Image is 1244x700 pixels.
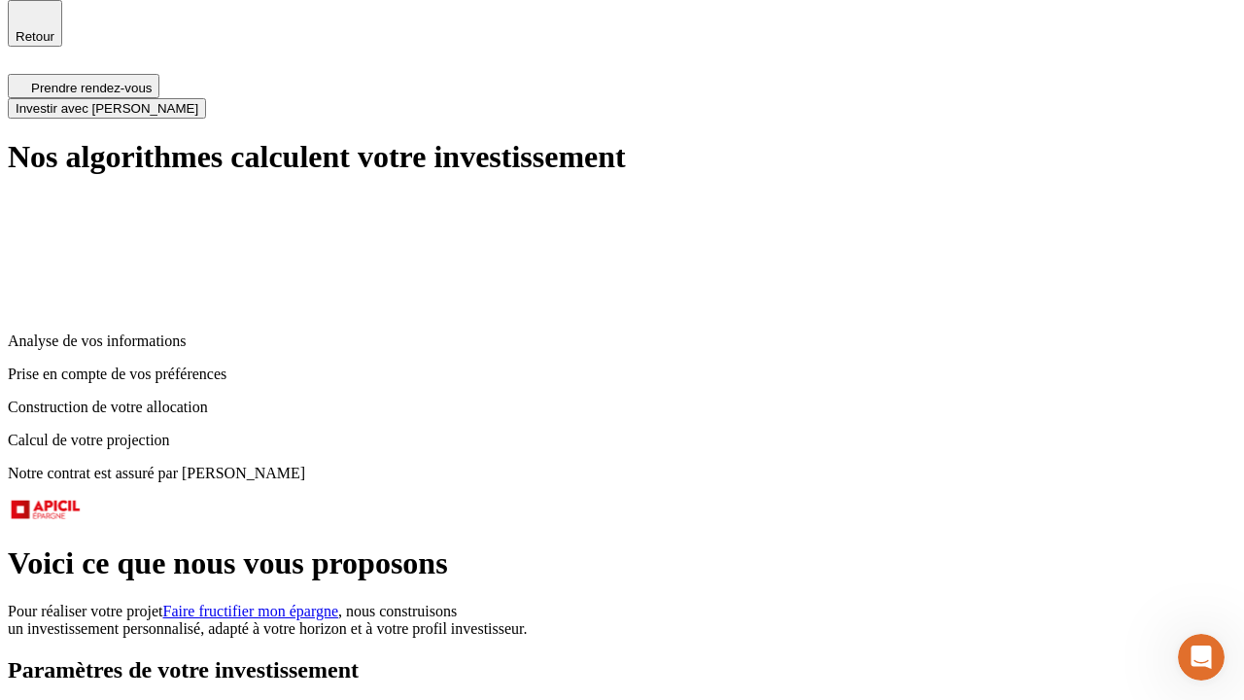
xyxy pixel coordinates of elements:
[8,657,1236,683] h2: Paramètres de votre investissement
[8,98,206,119] button: Investir avec [PERSON_NAME]
[1178,634,1225,681] iframe: Intercom live chat
[8,332,187,349] span: Analyse de vos informations
[163,603,339,619] a: Faire fructifier mon épargne
[8,603,163,619] span: Pour réaliser votre projet
[8,399,208,415] span: Construction de votre allocation
[8,620,528,637] span: un investissement personnalisé, adapté à votre horizon et à votre profil investisseur.
[31,81,152,95] span: Prendre rendez-vous
[8,465,1236,482] p: Notre contrat est assuré par [PERSON_NAME]
[8,74,159,98] button: Prendre rendez-vous
[8,432,170,448] span: Calcul de votre projection
[8,366,226,382] span: Prise en compte de vos préférences
[16,101,198,116] span: Investir avec [PERSON_NAME]
[16,29,54,44] span: Retour
[8,139,1236,175] h1: Nos algorithmes calculent votre investissement
[8,545,1236,581] h1: Voici ce que nous vous proposons
[338,603,457,619] span: , nous construisons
